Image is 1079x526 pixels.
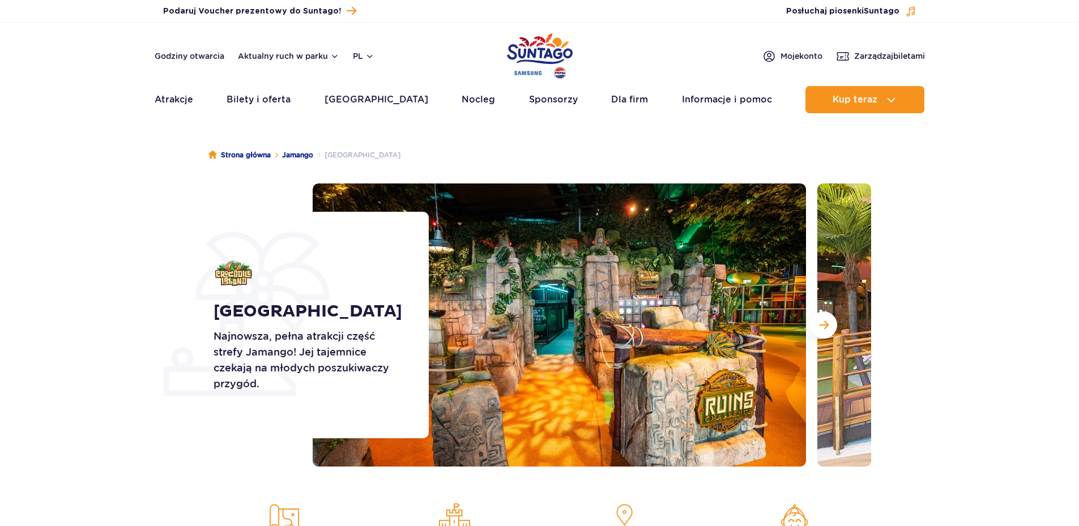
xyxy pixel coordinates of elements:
[611,86,648,113] a: Dla firm
[854,50,925,62] span: Zarządzaj biletami
[163,3,356,19] a: Podaruj Voucher prezentowy do Suntago!
[529,86,578,113] a: Sponsorzy
[762,49,822,63] a: Mojekonto
[353,50,374,62] button: pl
[781,50,822,62] span: Moje konto
[810,311,837,339] button: Następny slajd
[214,301,403,322] h1: [GEOGRAPHIC_DATA]
[214,328,403,392] p: Najnowsza, pełna atrakcji część strefy Jamango! Jej tajemnice czekają na młodych poszukiwaczy prz...
[805,86,924,113] button: Kup teraz
[786,6,916,17] button: Posłuchaj piosenkiSuntago
[507,28,573,80] a: Park of Poland
[163,6,341,17] span: Podaruj Voucher prezentowy do Suntago!
[836,49,925,63] a: Zarządzajbiletami
[325,86,428,113] a: [GEOGRAPHIC_DATA]
[282,149,313,161] a: Jamango
[313,149,400,161] li: [GEOGRAPHIC_DATA]
[238,52,339,61] button: Aktualny ruch w parku
[155,86,193,113] a: Atrakcje
[682,86,772,113] a: Informacje i pomoc
[864,7,899,15] span: Suntago
[155,50,224,62] a: Godziny otwarcia
[208,149,271,161] a: Strona główna
[462,86,495,113] a: Nocleg
[786,6,899,17] span: Posłuchaj piosenki
[227,86,291,113] a: Bilety i oferta
[833,95,877,105] span: Kup teraz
